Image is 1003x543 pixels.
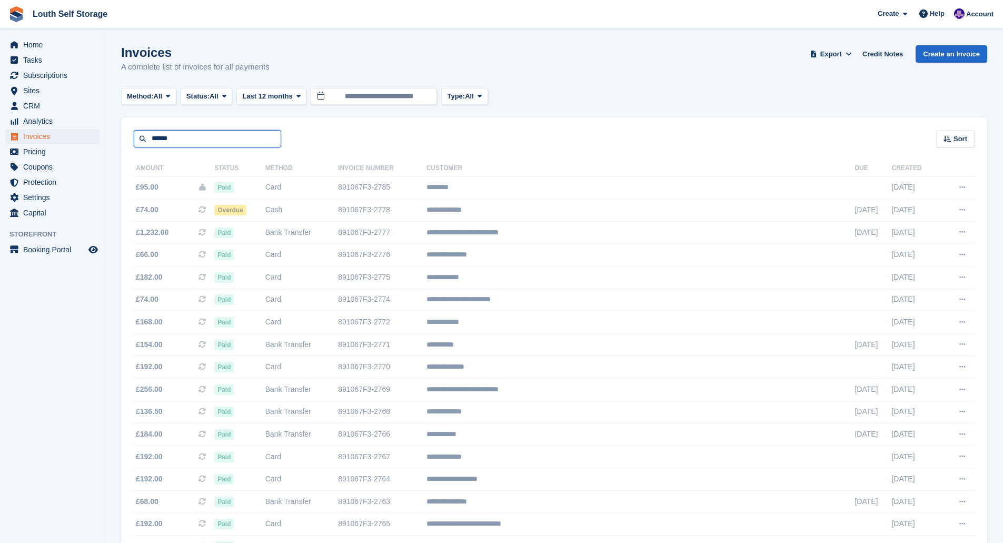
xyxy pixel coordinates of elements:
[9,229,105,240] span: Storefront
[5,98,100,113] a: menu
[966,9,994,19] span: Account
[5,190,100,205] a: menu
[916,45,987,63] a: Create an Invoice
[954,8,965,19] img: Matthew Frith
[23,160,86,174] span: Coupons
[87,243,100,256] a: Preview store
[23,205,86,220] span: Capital
[5,160,100,174] a: menu
[930,8,945,19] span: Help
[5,114,100,129] a: menu
[8,6,24,22] img: stora-icon-8386f47178a22dfd0bd8f6a31ec36ba5ce8667c1dd55bd0f319d3a0aa187defe.svg
[820,49,842,60] span: Export
[121,61,270,73] p: A complete list of invoices for all payments
[23,175,86,190] span: Protection
[858,45,907,63] a: Credit Notes
[5,129,100,144] a: menu
[23,242,86,257] span: Booking Portal
[121,45,270,60] h1: Invoices
[5,53,100,67] a: menu
[23,83,86,98] span: Sites
[5,175,100,190] a: menu
[878,8,899,19] span: Create
[23,190,86,205] span: Settings
[23,37,86,52] span: Home
[23,129,86,144] span: Invoices
[5,68,100,83] a: menu
[23,68,86,83] span: Subscriptions
[5,205,100,220] a: menu
[5,83,100,98] a: menu
[23,53,86,67] span: Tasks
[23,114,86,129] span: Analytics
[5,242,100,257] a: menu
[5,37,100,52] a: menu
[808,45,854,63] button: Export
[23,144,86,159] span: Pricing
[23,98,86,113] span: CRM
[28,5,112,23] a: Louth Self Storage
[5,144,100,159] a: menu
